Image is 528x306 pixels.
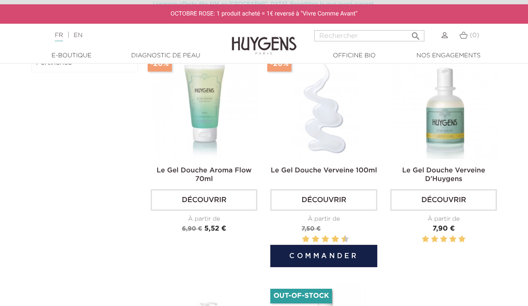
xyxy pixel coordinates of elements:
[204,225,226,232] span: 5,52 €
[323,234,328,245] label: 6
[320,234,321,245] label: 5
[440,234,447,245] label: 3
[458,234,465,245] label: 5
[182,226,202,232] span: 6,90 €
[151,215,257,224] div: À partir de
[55,32,63,41] a: FR
[301,226,321,232] span: 7,50 €
[270,289,332,303] li: Out-of-Stock
[330,234,331,245] label: 7
[74,32,82,38] a: EN
[271,167,377,174] a: Le Gel Douche Verveine 100ml
[313,234,318,245] label: 4
[343,234,347,245] label: 10
[157,167,252,183] a: Le Gel Douche Aroma Flow 70ml
[470,32,479,38] span: (0)
[408,28,424,39] button: 
[267,57,291,72] span: -20%
[270,189,377,211] a: Découvrir
[151,189,257,211] a: Découvrir
[402,167,485,183] a: Le Gel Douche Verveine D'Huygens
[148,57,172,72] span: -20%
[433,225,455,232] span: 7,90 €
[300,234,302,245] label: 1
[310,234,311,245] label: 3
[333,234,338,245] label: 8
[392,53,499,159] img: LE GEL DOUCHE 250ml VERVEINE D'HUYGENS
[28,51,115,60] a: E-Boutique
[51,30,214,41] div: |
[422,234,429,245] label: 1
[304,234,308,245] label: 2
[270,215,377,224] div: À partir de
[431,234,438,245] label: 2
[405,51,492,60] a: Nos engagements
[152,53,259,159] img: Le Gel Douche Aroma Flow 70ml
[123,51,209,60] a: Diagnostic de peau
[314,30,424,41] input: Rechercher
[390,189,497,211] a: Découvrir
[411,28,421,39] i: 
[340,234,341,245] label: 9
[232,23,297,56] img: Huygens
[270,245,377,267] button: Commander
[390,215,497,224] div: À partir de
[449,234,456,245] label: 4
[311,51,398,60] a: Officine Bio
